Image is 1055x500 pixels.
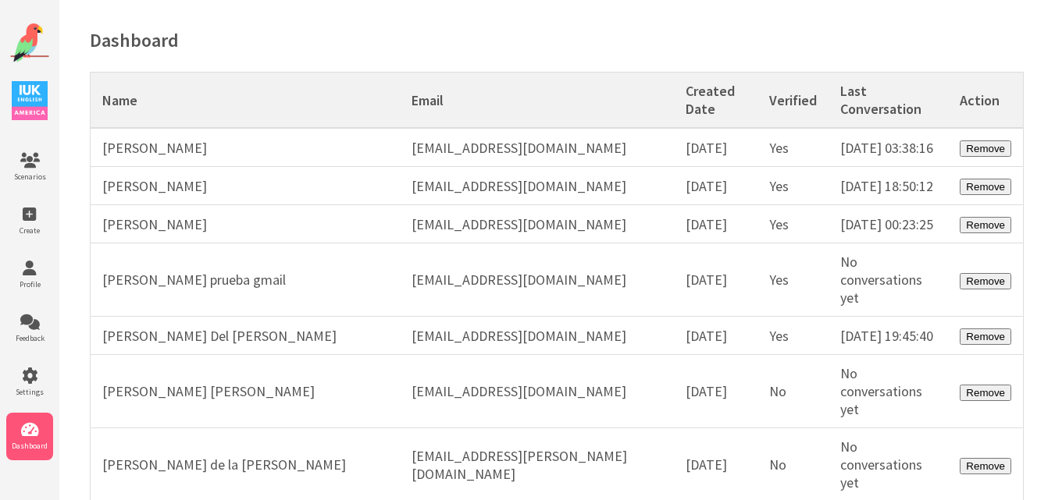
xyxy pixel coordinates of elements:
[91,243,401,317] td: [PERSON_NAME] prueba gmail
[400,128,674,167] td: [EMAIL_ADDRESS][DOMAIN_NAME]
[757,73,829,129] th: Verified
[757,355,829,428] td: No
[6,333,53,343] span: Feedback
[674,355,757,428] td: [DATE]
[960,273,1011,289] button: Remove
[674,243,757,317] td: [DATE]
[400,243,674,317] td: [EMAIL_ADDRESS][DOMAIN_NAME]
[829,243,948,317] td: No conversations yet
[400,317,674,355] td: [EMAIL_ADDRESS][DOMAIN_NAME]
[829,73,948,129] th: Last Conversation
[6,225,53,236] span: Create
[948,73,1023,129] th: Action
[91,128,401,167] td: [PERSON_NAME]
[829,128,948,167] td: [DATE] 03:38:16
[400,205,674,243] td: [EMAIL_ADDRESS][DOMAIN_NAME]
[91,355,401,428] td: [PERSON_NAME] [PERSON_NAME]
[674,73,757,129] th: Created Date
[757,167,829,205] td: Yes
[757,128,829,167] td: Yes
[960,328,1011,345] button: Remove
[10,23,49,62] img: Website Logo
[6,441,53,451] span: Dashboard
[91,317,401,355] td: [PERSON_NAME] Del [PERSON_NAME]
[960,179,1011,195] button: Remove
[6,387,53,397] span: Settings
[674,317,757,355] td: [DATE]
[400,167,674,205] td: [EMAIL_ADDRESS][DOMAIN_NAME]
[829,355,948,428] td: No conversations yet
[6,172,53,182] span: Scenarios
[757,205,829,243] td: Yes
[960,217,1011,233] button: Remove
[829,167,948,205] td: [DATE] 18:50:12
[6,279,53,289] span: Profile
[400,355,674,428] td: [EMAIL_ADDRESS][DOMAIN_NAME]
[91,73,401,129] th: Name
[674,167,757,205] td: [DATE]
[829,205,948,243] td: [DATE] 00:23:25
[674,128,757,167] td: [DATE]
[757,317,829,355] td: Yes
[12,81,48,120] img: IUK Logo
[960,458,1011,474] button: Remove
[960,385,1011,401] button: Remove
[757,243,829,317] td: Yes
[400,73,674,129] th: Email
[91,167,401,205] td: [PERSON_NAME]
[90,28,1024,52] h1: Dashboard
[829,317,948,355] td: [DATE] 19:45:40
[91,205,401,243] td: [PERSON_NAME]
[674,205,757,243] td: [DATE]
[960,140,1011,157] button: Remove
